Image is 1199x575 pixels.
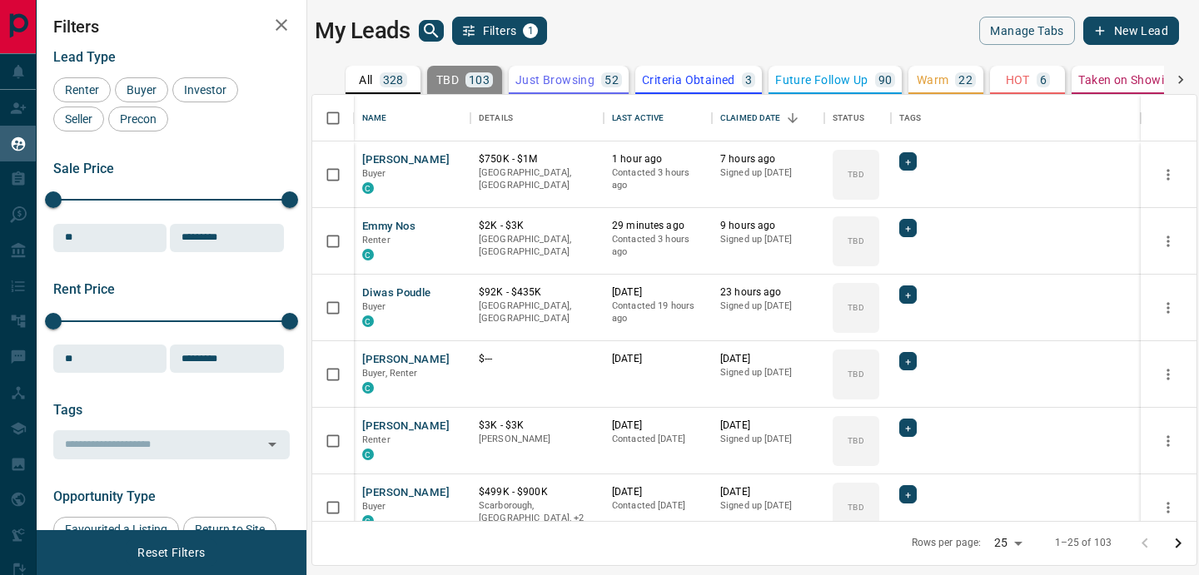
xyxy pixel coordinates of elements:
p: TBD [848,235,863,247]
p: Signed up [DATE] [720,233,816,246]
button: more [1156,162,1181,187]
div: + [899,485,917,503]
div: Name [362,95,387,141]
button: [PERSON_NAME] [362,419,450,434]
p: Just Browsing [515,74,595,86]
h2: Filters [53,17,290,37]
p: $2K - $3K [479,219,595,233]
button: more [1156,362,1181,387]
button: Reset Filters [127,538,216,567]
span: 1 [525,25,536,37]
p: TBD [848,501,863,513]
p: TBD [848,168,863,181]
span: Rent Price [53,281,115,297]
div: condos.ca [362,515,374,527]
div: Tags [899,95,922,141]
div: + [899,219,917,237]
p: 6 [1040,74,1047,86]
div: condos.ca [362,449,374,460]
h1: My Leads [315,17,410,44]
p: Signed up [DATE] [720,166,816,180]
div: Renter [53,77,111,102]
p: [DATE] [720,419,816,433]
p: HOT [1006,74,1030,86]
p: $3K - $3K [479,419,595,433]
div: Tags [891,95,1141,141]
p: [DATE] [612,352,704,366]
p: [GEOGRAPHIC_DATA], [GEOGRAPHIC_DATA] [479,233,595,259]
span: Precon [114,112,162,126]
p: Signed up [DATE] [720,499,816,513]
div: + [899,419,917,437]
span: + [905,153,911,170]
p: Signed up [DATE] [720,300,816,313]
p: Warm [917,74,949,86]
span: Buyer, Renter [362,368,418,379]
p: [GEOGRAPHIC_DATA], [GEOGRAPHIC_DATA] [479,300,595,325]
span: Lead Type [53,49,116,65]
div: condos.ca [362,382,374,394]
button: Sort [781,107,804,130]
span: + [905,353,911,369]
div: Last Active [604,95,712,141]
span: Buyer [362,168,386,179]
span: Sale Price [53,161,114,176]
span: Renter [59,83,105,97]
div: condos.ca [362,249,374,260]
p: [DATE] [612,285,704,300]
button: more [1156,295,1181,320]
span: Return to Site [189,523,271,536]
button: [PERSON_NAME] [362,485,450,501]
span: Buyer [362,501,386,512]
button: Go to next page [1162,527,1195,560]
span: + [905,486,911,503]
button: New Lead [1083,17,1179,45]
p: 9 hours ago [720,219,816,233]
p: 7 hours ago [720,152,816,166]
p: [DATE] [720,352,816,366]
div: condos.ca [362,315,374,327]
button: search button [419,20,444,42]
p: 52 [604,74,619,86]
span: Seller [59,112,98,126]
span: Investor [178,83,232,97]
p: All [359,74,372,86]
p: $--- [479,352,595,366]
span: Favourited a Listing [59,523,173,536]
p: [GEOGRAPHIC_DATA], [GEOGRAPHIC_DATA] [479,166,595,192]
p: [PERSON_NAME] [479,433,595,446]
p: 22 [958,74,973,86]
p: Contacted 3 hours ago [612,233,704,259]
p: [DATE] [612,485,704,499]
button: more [1156,229,1181,254]
p: North York, Toronto [479,499,595,525]
div: Claimed Date [720,95,781,141]
div: 25 [988,531,1027,555]
div: Details [470,95,604,141]
p: $499K - $900K [479,485,595,499]
button: [PERSON_NAME] [362,152,450,168]
p: $750K - $1M [479,152,595,166]
span: + [905,419,911,436]
button: Filters1 [452,17,548,45]
button: [PERSON_NAME] [362,352,450,368]
p: 3 [745,74,752,86]
button: more [1156,429,1181,454]
div: Buyer [115,77,168,102]
button: more [1156,495,1181,520]
p: 23 hours ago [720,285,816,300]
button: Open [261,433,284,456]
p: 29 minutes ago [612,219,704,233]
p: Contacted 19 hours ago [612,300,704,325]
button: Manage Tabs [979,17,1074,45]
p: Taken on Showings [1078,74,1184,86]
div: Status [833,95,864,141]
p: [DATE] [720,485,816,499]
p: 90 [878,74,893,86]
p: 328 [383,74,404,86]
div: Claimed Date [712,95,824,141]
p: TBD [848,434,863,447]
p: Contacted [DATE] [612,433,704,446]
p: 1–25 of 103 [1055,536,1112,550]
div: + [899,285,917,304]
